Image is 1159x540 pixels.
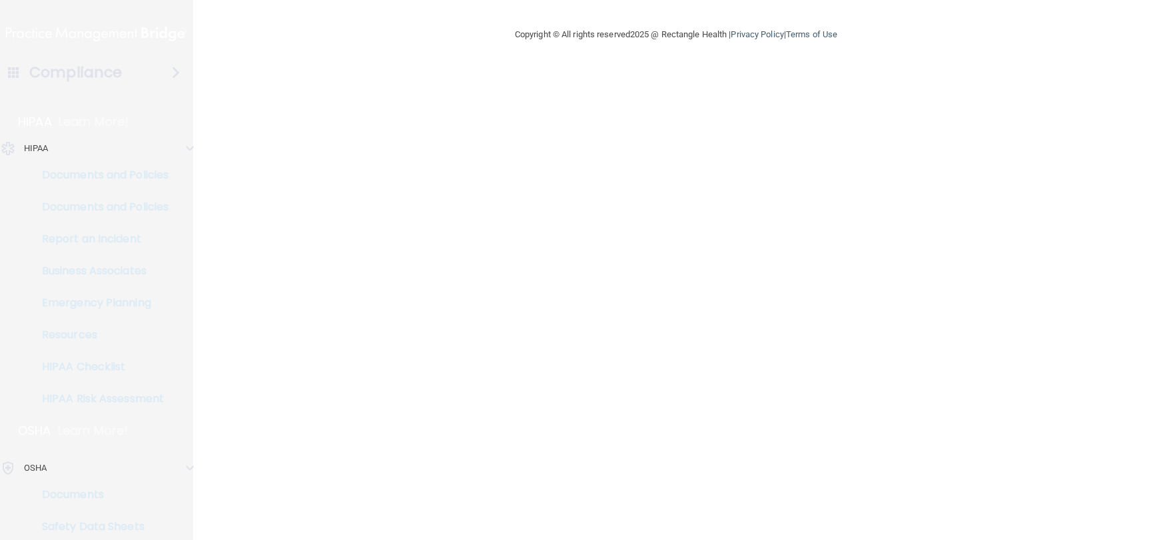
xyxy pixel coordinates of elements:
[9,520,191,533] p: Safety Data Sheets
[9,392,191,405] p: HIPAA Risk Assessment
[9,200,191,214] p: Documents and Policies
[18,114,52,130] p: HIPAA
[18,423,51,439] p: OSHA
[433,13,919,56] div: Copyright © All rights reserved 2025 @ Rectangle Health | |
[29,63,122,82] h4: Compliance
[786,29,837,39] a: Terms of Use
[59,114,129,130] p: Learn More!
[9,232,191,246] p: Report an Incident
[9,296,191,310] p: Emergency Planning
[9,488,191,501] p: Documents
[58,423,129,439] p: Learn More!
[731,29,783,39] a: Privacy Policy
[9,328,191,342] p: Resources
[9,264,191,278] p: Business Associates
[6,21,187,47] img: PMB logo
[9,360,191,374] p: HIPAA Checklist
[24,140,49,156] p: HIPAA
[9,168,191,182] p: Documents and Policies
[24,460,47,476] p: OSHA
